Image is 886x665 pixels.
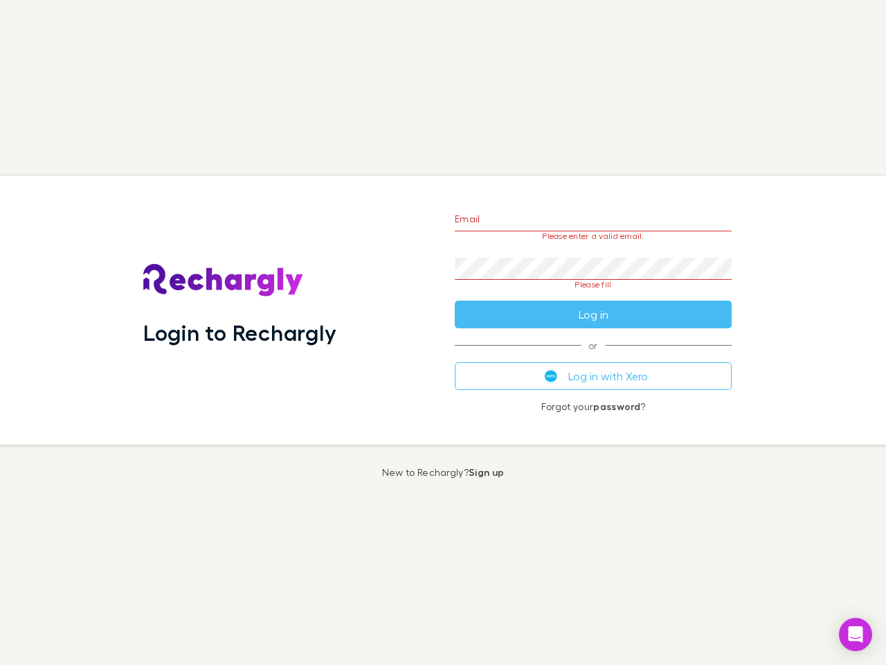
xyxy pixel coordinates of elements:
span: or [455,345,732,346]
p: Please enter a valid email. [455,231,732,241]
button: Log in with Xero [455,362,732,390]
button: Log in [455,301,732,328]
a: password [593,400,640,412]
a: Sign up [469,466,504,478]
p: Forgot your ? [455,401,732,412]
img: Rechargly's Logo [143,264,304,297]
p: Please fill [455,280,732,290]
h1: Login to Rechargly [143,319,336,346]
p: New to Rechargly? [382,467,505,478]
div: Open Intercom Messenger [839,618,872,651]
img: Xero's logo [545,370,557,382]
